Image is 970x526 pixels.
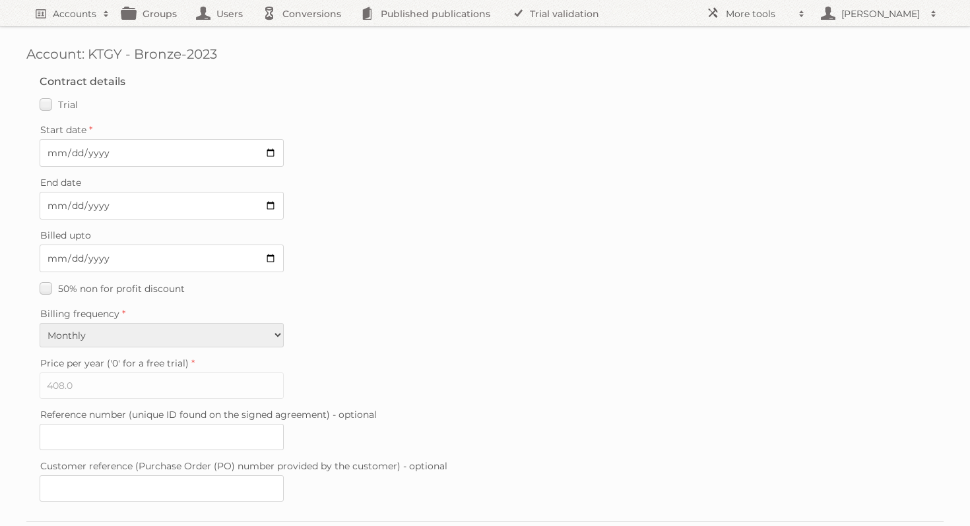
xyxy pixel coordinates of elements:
[58,99,78,111] span: Trial
[40,75,125,88] legend: Contract details
[53,7,96,20] h2: Accounts
[40,357,189,369] span: Price per year ('0' for a free trial)
[26,46,944,62] h1: Account: KTGY - Bronze-2023
[40,124,86,136] span: Start date
[40,460,447,472] span: Customer reference (Purchase Order (PO) number provided by the customer) - optional
[58,283,185,295] span: 50% non for profit discount
[726,7,792,20] h2: More tools
[40,177,81,189] span: End date
[40,229,91,241] span: Billed upto
[40,409,377,421] span: Reference number (unique ID found on the signed agreement) - optional
[40,308,119,320] span: Billing frequency
[838,7,924,20] h2: [PERSON_NAME]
